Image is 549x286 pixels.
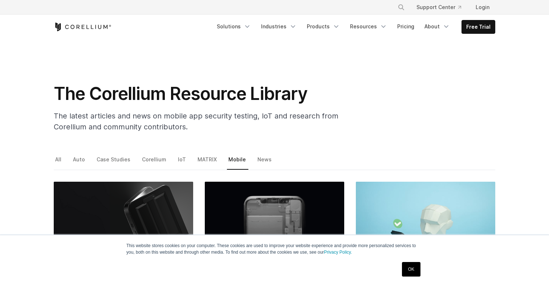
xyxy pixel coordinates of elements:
[54,154,64,170] a: All
[54,23,111,31] a: Corellium Home
[54,83,344,105] h1: The Corellium Resource Library
[324,250,352,255] a: Privacy Policy.
[393,20,419,33] a: Pricing
[205,182,344,275] img: OWASP Mobile Security Testing: How Virtual Devices Catch What Top 10 Checks Miss
[470,1,495,14] a: Login
[227,154,248,170] a: Mobile
[402,262,420,277] a: OK
[256,154,274,170] a: News
[356,182,495,275] img: Complete Guide: The Ins and Outs of Automated Mobile Application Security Testing
[176,154,188,170] a: IoT
[95,154,133,170] a: Case Studies
[196,154,219,170] a: MATRIX
[212,20,255,33] a: Solutions
[411,1,467,14] a: Support Center
[395,1,408,14] button: Search
[257,20,301,33] a: Industries
[126,242,423,255] p: This website stores cookies on your computer. These cookies are used to improve your website expe...
[420,20,454,33] a: About
[141,154,169,170] a: Corellium
[302,20,344,33] a: Products
[212,20,495,34] div: Navigation Menu
[389,1,495,14] div: Navigation Menu
[72,154,88,170] a: Auto
[346,20,391,33] a: Resources
[54,182,193,275] img: Common Vulnerabilities and Exposures Examples in Mobile Application Testing
[462,20,495,33] a: Free Trial
[54,112,338,131] span: The latest articles and news on mobile app security testing, IoT and research from Corellium and ...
